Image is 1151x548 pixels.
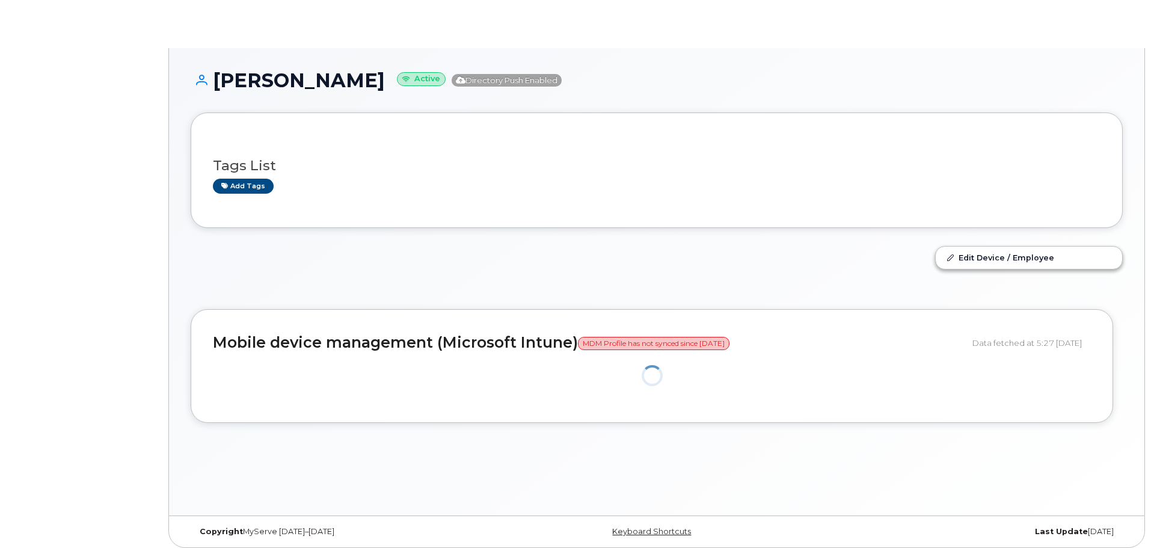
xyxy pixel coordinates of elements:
a: Edit Device / Employee [936,247,1122,268]
h2: Mobile device management (Microsoft Intune) [213,334,963,351]
h1: [PERSON_NAME] [191,70,1123,91]
a: Keyboard Shortcuts [612,527,691,536]
div: [DATE] [812,527,1123,537]
strong: Last Update [1035,527,1088,536]
div: Data fetched at 5:27 [DATE] [972,331,1091,354]
small: Active [397,72,446,86]
span: MDM Profile has not synced since [DATE] [578,337,729,350]
span: Directory Push Enabled [452,74,562,87]
strong: Copyright [200,527,243,536]
h3: Tags List [213,158,1100,173]
div: MyServe [DATE]–[DATE] [191,527,502,537]
a: Add tags [213,179,274,194]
